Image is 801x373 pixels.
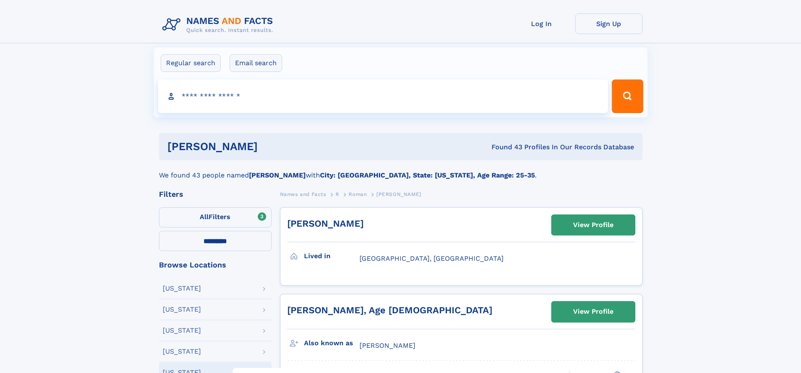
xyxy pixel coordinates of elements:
img: Logo Names and Facts [159,13,280,36]
div: [US_STATE] [163,306,201,313]
a: Roman [349,189,367,199]
a: View Profile [552,215,635,235]
a: [PERSON_NAME], Age [DEMOGRAPHIC_DATA] [287,305,492,315]
span: Roman [349,191,367,197]
input: search input [158,79,608,113]
b: City: [GEOGRAPHIC_DATA], State: [US_STATE], Age Range: 25-35 [320,171,535,179]
div: [US_STATE] [163,348,201,355]
div: View Profile [573,215,613,235]
div: [US_STATE] [163,285,201,292]
button: Search Button [612,79,643,113]
a: Sign Up [575,13,642,34]
div: Filters [159,190,272,198]
div: Browse Locations [159,261,272,269]
div: We found 43 people named with . [159,160,642,180]
label: Filters [159,207,272,228]
span: All [200,213,209,221]
span: [GEOGRAPHIC_DATA], [GEOGRAPHIC_DATA] [360,254,504,262]
a: R [336,189,339,199]
h1: [PERSON_NAME] [167,141,375,152]
h3: Lived in [304,249,360,263]
div: View Profile [573,302,613,321]
a: [PERSON_NAME] [287,218,364,229]
label: Regular search [161,54,221,72]
h3: Also known as [304,336,360,350]
a: Log In [508,13,575,34]
div: Found 43 Profiles In Our Records Database [375,143,634,152]
label: Email search [230,54,282,72]
a: View Profile [552,302,635,322]
span: R [336,191,339,197]
a: Names and Facts [280,189,326,199]
span: [PERSON_NAME] [376,191,421,197]
div: [US_STATE] [163,327,201,334]
b: [PERSON_NAME] [249,171,306,179]
span: [PERSON_NAME] [360,341,415,349]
